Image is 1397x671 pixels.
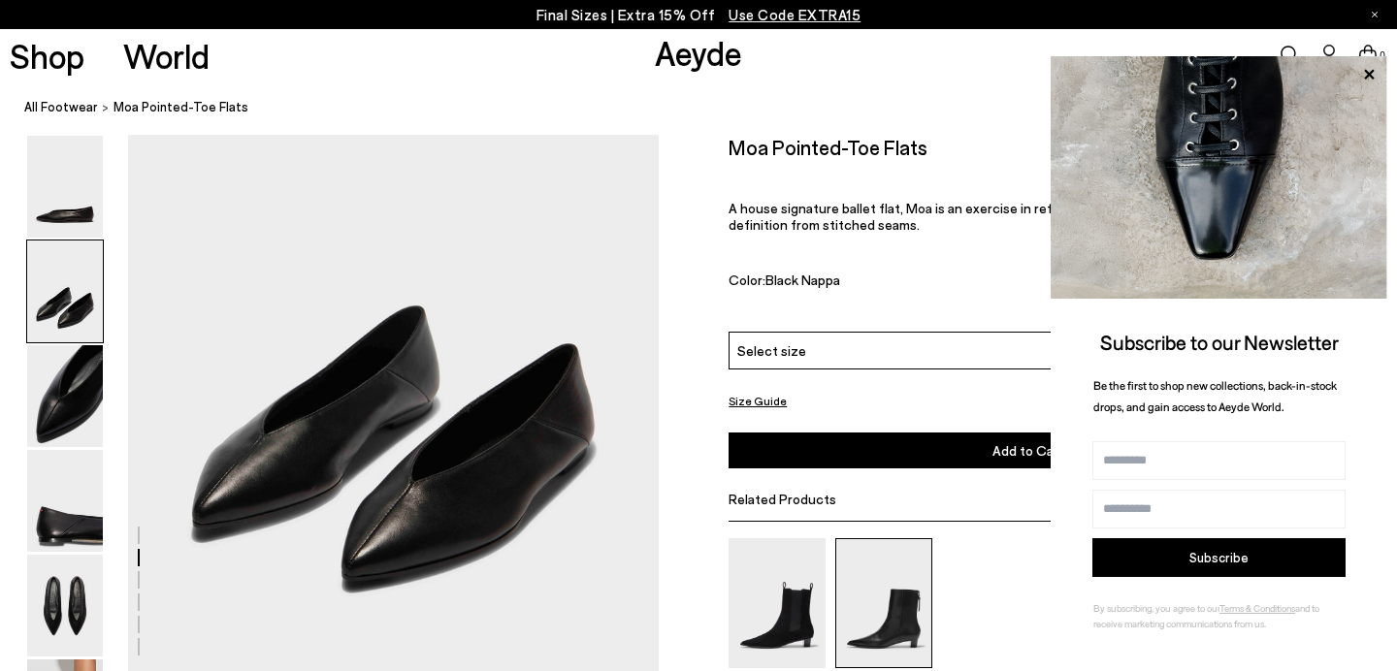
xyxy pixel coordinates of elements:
[1378,50,1387,61] span: 0
[10,39,84,73] a: Shop
[655,32,742,73] a: Aeyde
[27,450,103,552] img: Moa Pointed-Toe Flats - Image 4
[114,97,248,117] span: Moa Pointed-Toe Flats
[1093,602,1219,614] span: By subscribing, you agree to our
[1219,602,1295,614] a: Terms & Conditions
[737,340,806,361] span: Select size
[24,97,98,117] a: All Footwear
[1093,378,1337,414] span: Be the first to shop new collections, back-in-stock drops, and gain access to Aeyde World.
[1100,330,1339,354] span: Subscribe to our Newsletter
[27,136,103,238] img: Moa Pointed-Toe Flats - Image 1
[729,432,1327,468] button: Add to Cart
[27,240,103,342] img: Moa Pointed-Toe Flats - Image 2
[1051,56,1387,299] img: ca3f721fb6ff708a270709c41d776025.jpg
[765,271,840,287] span: Black Nappa
[729,6,861,23] span: Navigate to /collections/ss25-final-sizes
[729,271,1039,293] div: Color:
[729,491,836,507] span: Related Products
[729,200,1289,233] span: A house signature ballet flat, Moa is an exercise in refinement. Defined by a pointed toe with de...
[24,81,1397,135] nav: breadcrumb
[536,3,861,27] p: Final Sizes | Extra 15% Off
[729,538,826,667] img: Kiki Suede Chelsea Boots
[729,389,787,413] button: Size Guide
[992,442,1064,459] span: Add to Cart
[835,538,932,667] img: Harriet Pointed Ankle Boots
[1358,45,1378,66] a: 0
[729,135,927,159] h2: Moa Pointed-Toe Flats
[123,39,210,73] a: World
[1092,538,1346,577] button: Subscribe
[27,555,103,656] img: Moa Pointed-Toe Flats - Image 5
[27,345,103,447] img: Moa Pointed-Toe Flats - Image 3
